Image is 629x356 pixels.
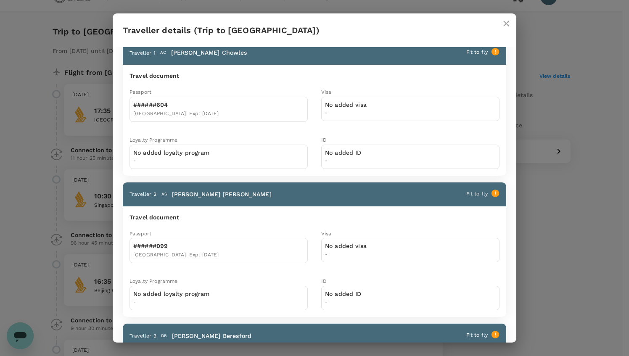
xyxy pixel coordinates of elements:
[466,332,488,338] span: Fit to fly
[325,109,367,117] span: -
[325,290,362,298] p: No added ID
[466,191,488,197] span: Fit to fly
[161,333,167,339] p: DB
[172,190,272,198] p: [PERSON_NAME] [PERSON_NAME]
[172,332,251,340] p: [PERSON_NAME] Beresford
[321,89,332,95] span: Visa
[133,290,210,298] p: No added loyalty program
[133,148,210,157] p: No added loyalty program
[129,278,178,284] span: Loyalty Programme
[325,251,367,259] span: -
[325,242,367,250] p: No added visa
[171,48,247,57] p: [PERSON_NAME] Chowles
[133,298,210,306] span: -
[129,89,151,95] span: Passport
[133,100,219,110] div: ######604
[129,137,178,143] span: Loyalty Programme
[129,333,156,339] span: Traveller 3
[129,50,156,56] span: Traveller 1
[133,157,210,165] span: -
[129,71,499,81] h6: Travel document
[160,50,166,55] p: AC
[161,191,167,197] p: AS
[325,157,362,165] span: -
[325,148,362,157] p: No added ID
[129,231,151,237] span: Passport
[466,49,488,55] span: Fit to fly
[321,231,332,237] span: Visa
[133,251,219,259] div: [GEOGRAPHIC_DATA] | Exp: [DATE]
[325,100,367,109] p: No added visa
[133,242,219,251] div: ######099
[113,13,516,47] h2: Traveller details (Trip to [GEOGRAPHIC_DATA])
[321,137,327,143] span: ID
[496,13,516,34] button: close
[325,298,362,306] span: -
[321,278,327,284] span: ID
[129,191,156,197] span: Traveller 2
[129,213,499,222] h6: Travel document
[133,110,219,118] div: [GEOGRAPHIC_DATA] | Exp: [DATE]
